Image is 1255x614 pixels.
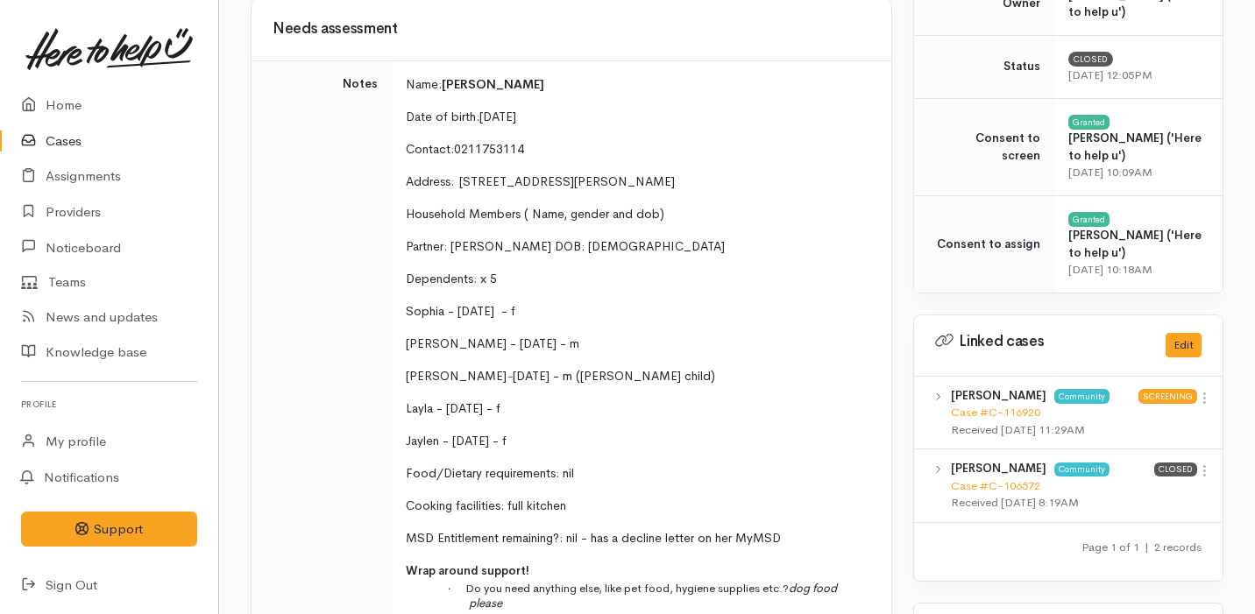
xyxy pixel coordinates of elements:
h3: Linked cases [935,333,1145,350]
span: Layla - [DATE] - f [406,400,500,416]
span: Date of birth: [406,109,479,124]
div: [DATE] 12:05PM [1068,67,1202,84]
span: 0211753114 [454,141,524,157]
b: [PERSON_NAME] [951,388,1046,403]
span: Name: [406,76,442,92]
span: Closed [1154,462,1197,476]
b: [PERSON_NAME] ('Here to help u') [1068,131,1202,163]
a: Case #C-106572 [951,478,1040,493]
td: Consent to screen [914,98,1054,195]
span: [PERSON_NAME] [442,76,544,92]
span: Screening [1138,389,1197,403]
span: Cooking facilities: full kitchen [406,498,566,513]
span: - [507,368,513,384]
span: Dependents: x 5 [406,271,497,286]
span: MSD Entitlement remaining?: nil - has a decline letter on her MyMSD [406,530,781,546]
div: [DATE] 10:18AM [1068,261,1202,279]
span: [PERSON_NAME] - [DATE] - m [406,335,579,351]
span: | [1145,540,1149,554]
td: Status [914,35,1054,98]
span: Do you need anything else, like pet food, hygiene supplies etc.? [465,581,837,610]
h6: Profile [21,392,197,416]
span: [DATE] [479,109,516,124]
span: Household Members ( Name, gender and dob) [406,206,664,222]
span: Wrap around support! [406,563,529,578]
a: Case #C-116920 [951,405,1040,420]
span: Sophia - [DATE] - f [406,303,515,319]
span: Community [1054,389,1110,403]
span: Jaylen - [DATE] - f [406,433,507,448]
span: Partner: [PERSON_NAME] DOB: [DEMOGRAPHIC_DATA] [406,238,725,254]
small: Page 1 of 1 2 records [1081,540,1202,554]
div: Granted [1068,115,1110,129]
b: [PERSON_NAME] [951,461,1046,476]
b: [PERSON_NAME] ('Here to help u') [1068,228,1202,260]
h3: Needs assessment [273,21,870,38]
span: [DATE] - m ([PERSON_NAME] child) [513,368,715,384]
div: Received [DATE] 11:29AM [951,421,1138,439]
span: [PERSON_NAME] [406,368,507,384]
span: Address: [STREET_ADDRESS][PERSON_NAME] [406,173,675,189]
td: Consent to assign [914,195,1054,293]
span: · [448,582,465,595]
button: Support [21,512,197,547]
div: [DATE] 10:09AM [1068,164,1202,181]
span: Closed [1068,52,1113,66]
i: dog food please [469,581,837,610]
span: Food/Dietary requirements: nil [406,465,574,481]
button: Edit [1166,333,1202,358]
span: Contact: [406,141,454,157]
span: Community [1054,462,1110,476]
div: Received [DATE] 8:19AM [951,494,1154,512]
div: Granted [1068,212,1110,226]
